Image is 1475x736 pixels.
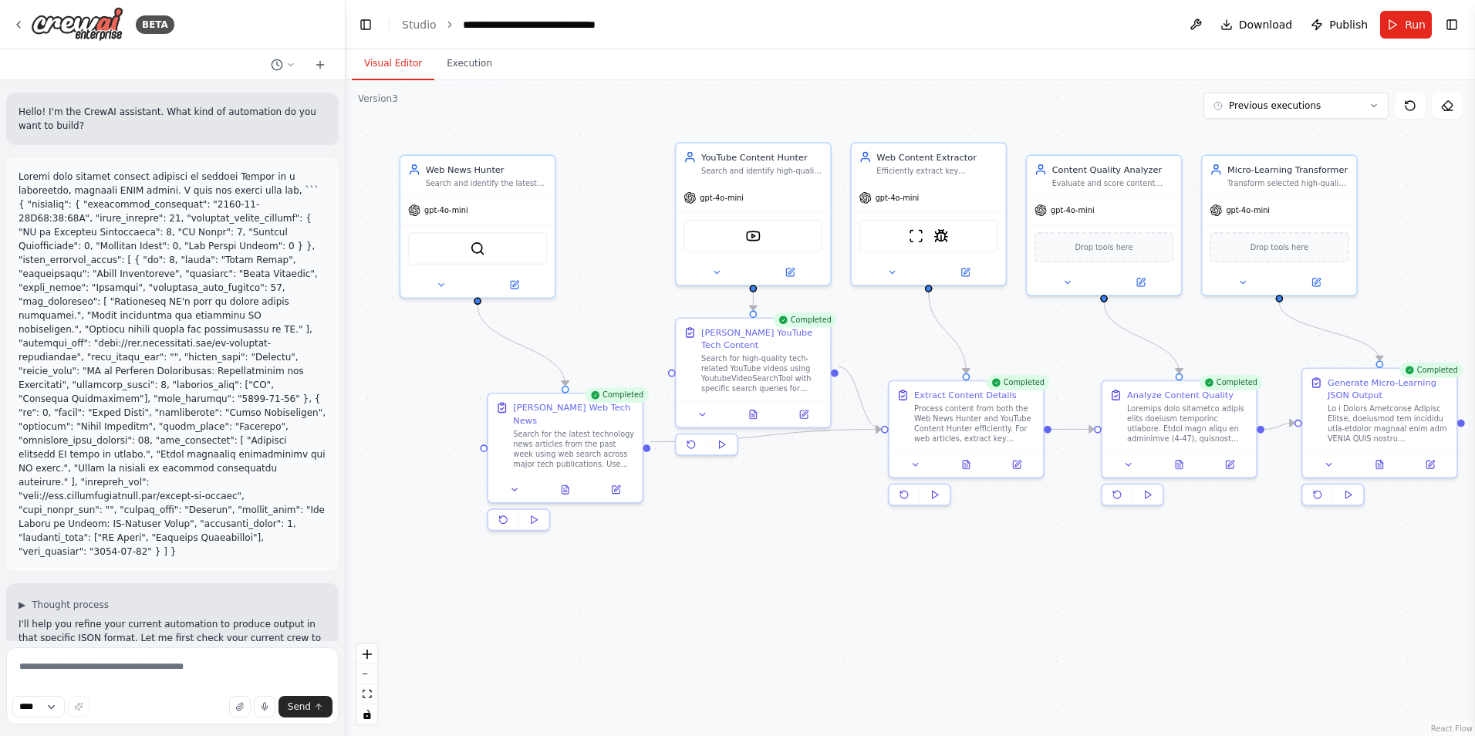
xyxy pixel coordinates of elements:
p: Hello! I'm the CrewAI assistant. What kind of automation do you want to build? [19,105,326,133]
button: Show right sidebar [1441,14,1463,35]
button: Publish [1305,11,1374,39]
div: Content Quality Analyzer [1052,164,1174,176]
button: Open in side panel [1409,457,1452,472]
button: fit view [357,684,377,704]
div: Search for high-quality tech-related YouTube videos using YoutubeVideoSearchTool with specific se... [701,354,823,394]
div: Search and identify the latest technology news articles from the past 24 hours from major web pub... [426,178,548,188]
div: Transform selected high-quality content into structured micro-learning modules following the EXAC... [1227,178,1349,188]
div: BETA [136,15,174,34]
div: YouTube Content HunterSearch and identify high-quality tech-related YouTube videos from the past ... [675,142,832,286]
div: React Flow controls [357,644,377,724]
p: I'll help you refine your current automation to produce output in that specific JSON format. Let ... [19,617,326,659]
div: CompletedAnalyze Content QualityLoremips dolo sitametco adipis elits doeiusm temporinc utlabore. ... [1101,380,1257,511]
button: ▶Thought process [19,599,109,611]
div: Completed [585,387,648,402]
div: Completed [986,375,1049,390]
span: gpt-4o-mini [424,205,468,215]
button: Download [1214,11,1299,39]
span: ▶ [19,599,25,611]
img: SerperDevTool [470,241,484,255]
button: Click to speak your automation idea [254,696,275,717]
span: Send [288,701,311,713]
div: CompletedGenerate Micro-Learning JSON OutputLo i Dolors Ametconse Adipisc Elitse, doeiusmod tem i... [1301,367,1458,511]
button: Open in side panel [1281,275,1352,289]
g: Edge from 99b0dc09-3f3f-4388-8322-e511fce41e68 to 935ccc35-104f-4195-8573-939ea2948dec [747,292,759,311]
div: Evaluate and score content based on relevance, learning value, actionability, and trend significa... [1052,178,1174,188]
button: Switch to previous chat [265,56,302,74]
button: Upload files [229,696,251,717]
div: Analyze Content Quality [1127,389,1234,401]
g: Edge from eadb11eb-982c-47ae-ae9b-4377de693853 to de511218-29b6-48d6-8a2e-2db933a6ed29 [1098,302,1186,373]
div: Completed [1199,375,1262,390]
button: Open in side panel [1105,275,1176,289]
div: [PERSON_NAME] YouTube Tech Content [701,326,823,351]
div: Search for the latest technology news articles from the past week using web search across major t... [513,429,635,469]
div: Search and identify high-quality tech-related YouTube videos from the past week, focusing on tuto... [701,166,823,176]
div: Web News HunterSearch and identify the latest technology news articles from the past 24 hours fro... [400,154,556,299]
button: View output [940,457,993,472]
span: gpt-4o-mini [1051,205,1095,215]
g: Edge from 50be25d5-4213-45d1-acc7-c3a7ec0c8a09 to bd4c2547-2046-4641-a451-3a830fe74b4a [471,305,572,386]
span: Drop tools here [1075,241,1132,253]
div: Generate Micro-Learning JSON Output [1328,376,1450,401]
button: View output [727,407,780,422]
div: Micro-Learning Transformer [1227,164,1349,176]
button: Open in side panel [995,457,1038,472]
div: Lo i Dolors Ametconse Adipisc Elitse, doeiusmod tem incididu utla-etdolor magnaal enim adm VENIA ... [1328,404,1450,444]
button: Open in side panel [754,265,825,279]
a: Studio [402,19,437,31]
span: gpt-4o-mini [1226,205,1270,215]
a: React Flow attribution [1431,724,1473,733]
div: Completed[PERSON_NAME] YouTube Tech ContentSearch for high-quality tech-related YouTube videos us... [675,317,832,461]
button: Hide left sidebar [355,14,376,35]
button: Previous executions [1203,93,1389,119]
img: Logo [31,7,123,42]
button: Improve this prompt [68,696,89,717]
div: Completed [1399,363,1463,377]
g: Edge from 6928a31f-635b-4461-b115-f01199ac245e to 68f9a762-f0f9-4d00-8bfb-6117f091bdbf [923,292,973,373]
button: Send [278,696,332,717]
div: Extract Content Details [914,389,1017,401]
button: zoom out [357,664,377,684]
button: View output [1153,457,1206,472]
button: View output [538,482,592,497]
div: CompletedExtract Content DetailsProcess content from both the Web News Hunter and YouTube Content... [888,380,1045,511]
span: Thought process [32,599,109,611]
div: Efficiently extract key information from identified tech articles and videos, focusing on speed a... [876,166,998,176]
button: zoom in [357,644,377,664]
nav: breadcrumb [402,17,596,32]
div: Completed [773,312,836,327]
p: Loremi dolo sitamet consect adipisci el seddoei Tempor in u laboreetdo, magnaali ENIM admini. V q... [19,170,326,559]
button: Open in side panel [782,407,825,422]
button: Open in side panel [594,482,637,497]
span: Run [1405,17,1426,32]
button: Run [1380,11,1432,39]
button: Open in side panel [930,265,1001,279]
div: Content Quality AnalyzerEvaluate and score content based on relevance, learning value, actionabil... [1026,154,1183,296]
span: Drop tools here [1251,241,1308,253]
button: Start a new chat [308,56,332,74]
div: YouTube Content Hunter [701,150,823,163]
div: Loremips dolo sitametco adipis elits doeiusm temporinc utlabore. Etdol magn aliqu en adminimve (4... [1127,404,1249,444]
div: [PERSON_NAME] Web Tech News [513,401,635,426]
img: YoutubeVideoSearchTool [746,228,761,243]
button: View output [1353,457,1406,472]
g: Edge from 935ccc35-104f-4195-8573-939ea2948dec to 68f9a762-f0f9-4d00-8bfb-6117f091bdbf [839,360,881,435]
span: gpt-4o-mini [700,193,744,203]
div: Micro-Learning TransformerTransform selected high-quality content into structured micro-learning ... [1201,154,1358,296]
div: Web Content ExtractorEfficiently extract key information from identified tech articles and videos... [850,142,1007,286]
div: Process content from both the Web News Hunter and YouTube Content Hunter efficiently. For web art... [914,404,1036,444]
div: Web News Hunter [426,164,548,176]
div: Completed[PERSON_NAME] Web Tech NewsSearch for the latest technology news articles from the past ... [487,393,643,536]
div: Version 3 [358,93,398,105]
div: Web Content Extractor [876,150,998,163]
button: Execution [434,48,505,80]
button: Open in side panel [1208,457,1251,472]
button: Visual Editor [352,48,434,80]
g: Edge from de511218-29b6-48d6-8a2e-2db933a6ed29 to 64c55864-51c8-4f1b-adbe-334c57a88df9 [1264,417,1294,435]
img: SpiderTool [933,228,948,243]
span: Download [1239,17,1293,32]
span: gpt-4o-mini [876,193,920,203]
span: Publish [1329,17,1368,32]
g: Edge from 242a5124-c44f-4fa3-927a-a10a319c72fd to 64c55864-51c8-4f1b-adbe-334c57a88df9 [1273,302,1386,361]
